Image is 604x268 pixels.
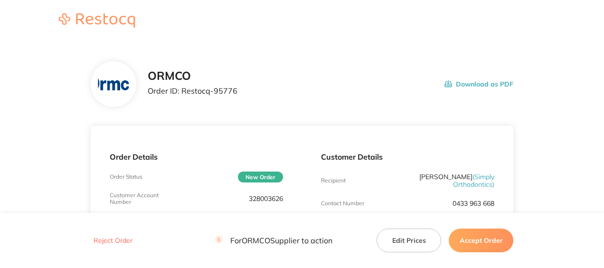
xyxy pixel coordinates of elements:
p: 0433 963 668 [453,200,494,207]
p: Recipient [321,177,346,184]
p: Order Details [110,153,283,161]
a: Restocq logo [49,13,144,29]
button: Reject Order [91,237,135,245]
p: Order ID: Restocq- 95776 [148,86,237,95]
p: [PERSON_NAME] [379,173,494,188]
p: For ORMCO Supplier to action [215,236,332,245]
span: ( Simply Orthodontics ) [453,172,494,189]
button: Accept Order [449,229,513,252]
span: New Order [238,172,283,182]
p: Contact Number [321,200,364,207]
img: bmVvMzg1Mw [98,74,129,96]
p: 328003626 [249,195,283,202]
button: Download as PDF [444,69,513,99]
p: Customer Account Number [110,192,168,205]
h2: ORMCO [148,69,237,83]
button: Edit Prices [377,229,441,252]
p: Customer Details [321,153,494,161]
img: Restocq logo [49,13,144,28]
p: Order Status [110,173,142,180]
